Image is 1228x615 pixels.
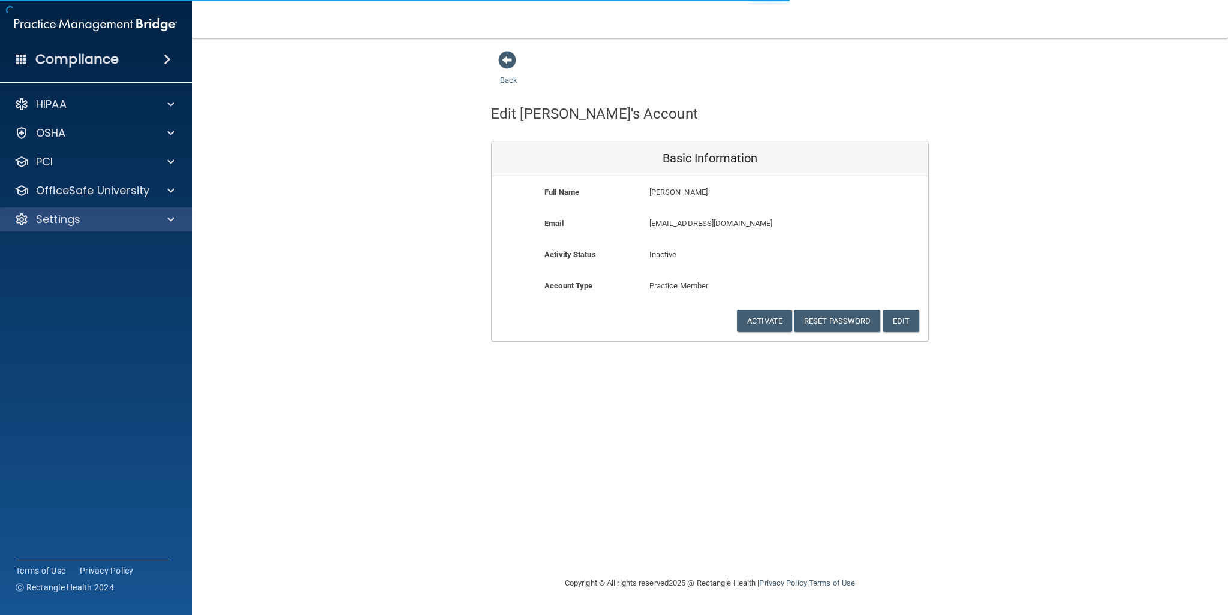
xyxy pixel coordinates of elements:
p: Practice Member [649,279,771,293]
p: [EMAIL_ADDRESS][DOMAIN_NAME] [649,216,841,231]
a: Terms of Use [809,578,855,587]
div: Basic Information [492,141,928,176]
a: OSHA [14,126,174,140]
a: PCI [14,155,174,169]
p: Inactive [649,248,771,262]
p: PCI [36,155,53,169]
a: HIPAA [14,97,174,111]
p: Settings [36,212,80,227]
b: Activity Status [544,250,596,259]
p: OSHA [36,126,66,140]
a: Privacy Policy [80,565,134,577]
img: PMB logo [14,13,177,37]
h4: Edit [PERSON_NAME]'s Account [491,106,698,122]
a: Privacy Policy [759,578,806,587]
b: Email [544,219,564,228]
b: Full Name [544,188,579,197]
a: Terms of Use [16,565,65,577]
button: Activate [737,310,792,332]
p: [PERSON_NAME] [649,185,841,200]
b: Account Type [544,281,592,290]
h4: Compliance [35,51,119,68]
button: Reset Password [794,310,880,332]
button: Edit [883,310,919,332]
span: Ⓒ Rectangle Health 2024 [16,581,114,593]
p: HIPAA [36,97,67,111]
a: Settings [14,212,174,227]
p: OfficeSafe University [36,183,149,198]
div: Copyright © All rights reserved 2025 @ Rectangle Health | | [491,564,929,602]
a: Back [500,61,517,85]
a: OfficeSafe University [14,183,174,198]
